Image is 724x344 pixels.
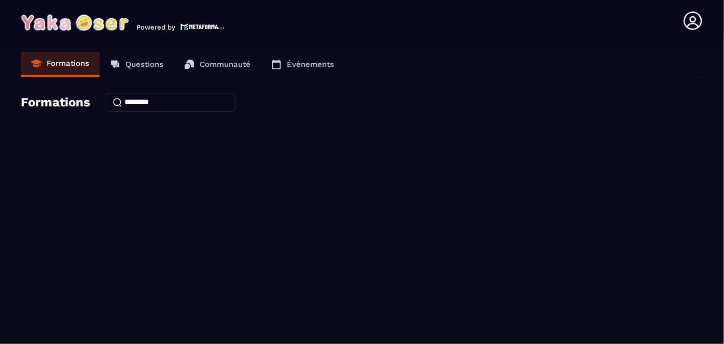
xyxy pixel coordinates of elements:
p: Communauté [200,60,250,69]
p: Formations [47,59,89,68]
p: Powered by [136,23,175,31]
a: Communauté [174,52,261,77]
h4: Formations [21,95,90,109]
p: Questions [126,60,163,69]
a: Formations [21,52,100,77]
img: logo [180,22,224,31]
a: Événements [261,52,344,77]
p: Événements [287,60,334,69]
img: logo-branding [21,15,129,31]
a: Questions [100,52,174,77]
